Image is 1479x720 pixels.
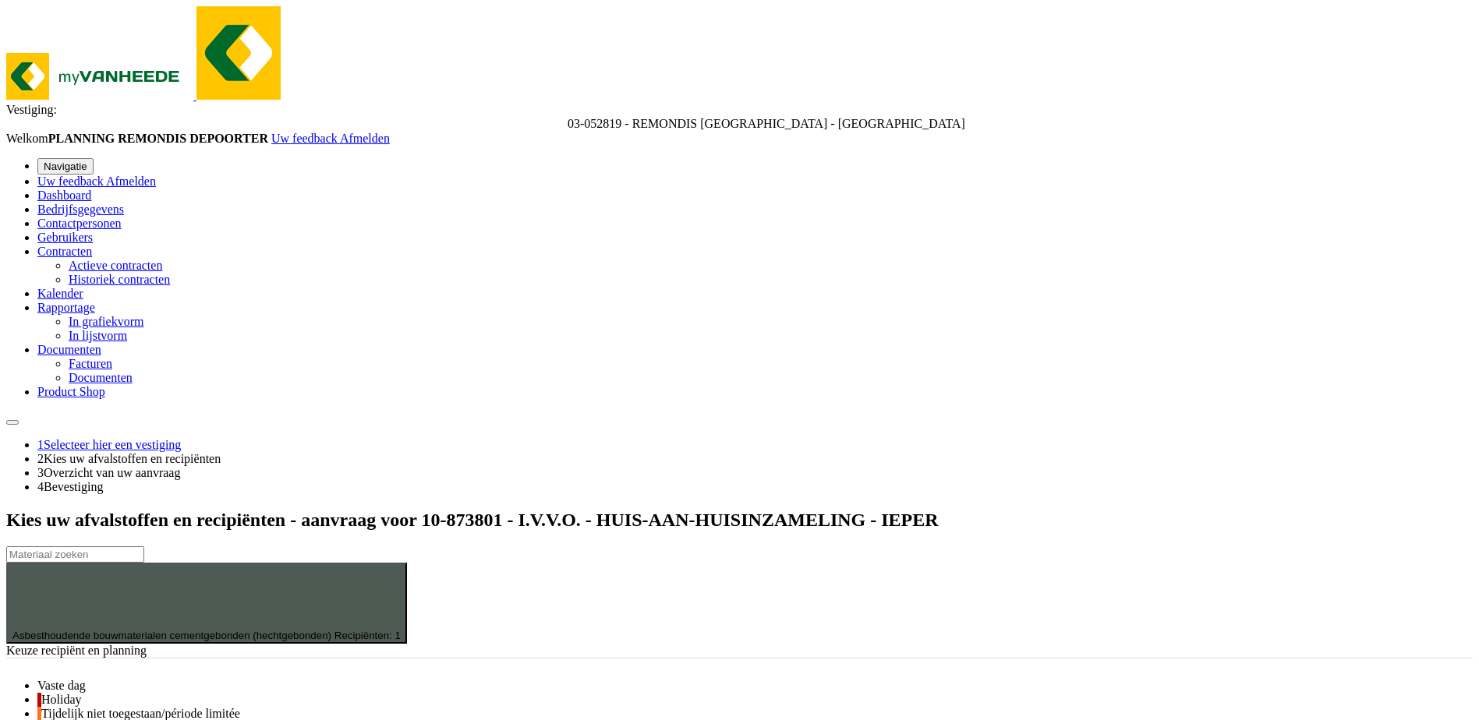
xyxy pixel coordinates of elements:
img: myVanheede [6,53,193,100]
a: Gebruikers [37,231,93,244]
li: Vaste dag [37,679,1473,693]
span: Selecteer hier een vestiging [44,438,181,451]
span: Bevestiging [44,480,103,493]
a: Afmelden [106,175,156,188]
button: Asbesthoudende bouwmaterialen cementgebonden (hechtgebonden) Recipiënten: 1 [6,563,407,644]
a: Actieve contracten [69,259,162,272]
a: Kalender [37,287,83,300]
a: Product Shop [37,385,105,398]
a: Documenten [69,371,133,384]
span: 3 [37,466,44,479]
a: 1Selecteer hier een vestiging [37,438,181,451]
a: In grafiekvorm [69,315,143,328]
span: Recipiënten: 1 [334,630,401,641]
span: 03-052819 - REMONDIS WEST-VLAANDEREN - OOSTENDE [568,117,965,130]
span: Welkom [6,132,271,145]
span: Uw feedback [37,175,104,188]
strong: PLANNING REMONDIS DEPOORTER [48,132,268,145]
span: Kies uw afvalstoffen en recipiënten [44,452,221,465]
a: Uw feedback [271,132,340,145]
a: In lijstvorm [69,329,127,342]
h2: Kies uw afvalstoffen en recipiënten - aanvraag voor 10-873801 - I.V.V.O. - HUIS-AAN-HUISINZAMELIN... [6,510,1473,531]
a: Facturen [69,357,112,370]
span: 4 [37,480,44,493]
a: Uw feedback [37,175,106,188]
span: 1 [37,438,44,451]
a: Afmelden [340,132,390,145]
span: 2 [37,452,44,465]
input: Materiaal zoeken [6,546,144,563]
a: Contactpersonen [37,217,122,230]
span: Asbesthoudende bouwmaterialen cementgebonden (hechtgebonden) [12,630,331,641]
span: Uw feedback [271,132,338,145]
button: Navigatie [37,158,94,175]
a: Rapportage [37,301,95,314]
a: Dashboard [37,189,91,202]
img: myVanheede [196,6,281,100]
a: Documenten [37,343,101,356]
div: Keuze recipiënt en planning [6,644,1473,658]
li: Holiday [37,693,1473,707]
span: Overzicht van uw aanvraag [44,466,180,479]
a: Bedrijfsgegevens [37,203,124,216]
a: Historiek contracten [69,273,170,286]
span: Navigatie [44,161,87,172]
a: Contracten [37,245,92,258]
span: Vestiging: [6,103,57,116]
